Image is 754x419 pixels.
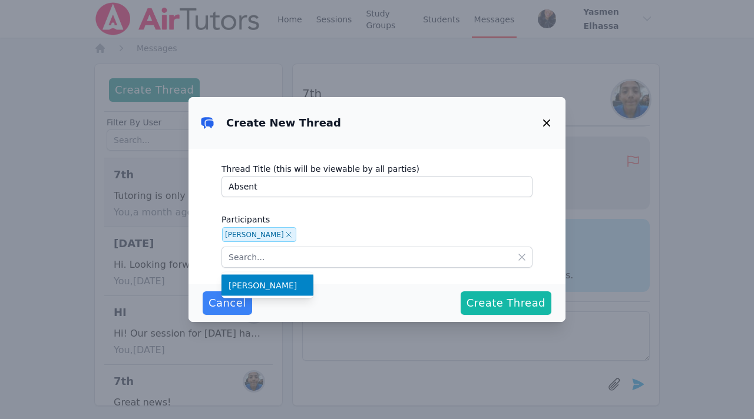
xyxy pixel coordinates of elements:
button: Cancel [203,291,252,315]
label: Participants [221,209,533,227]
span: Create Thread [467,295,545,311]
input: Search... [221,247,533,268]
h3: Create New Thread [226,116,341,130]
span: [PERSON_NAME] [229,280,306,291]
label: Thread Title (this will be viewable by all parties) [221,158,533,176]
div: [PERSON_NAME] [225,231,284,238]
button: Create Thread [461,291,551,315]
input: ex, 6th Grade Math [221,176,533,197]
span: Cancel [209,295,246,311]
